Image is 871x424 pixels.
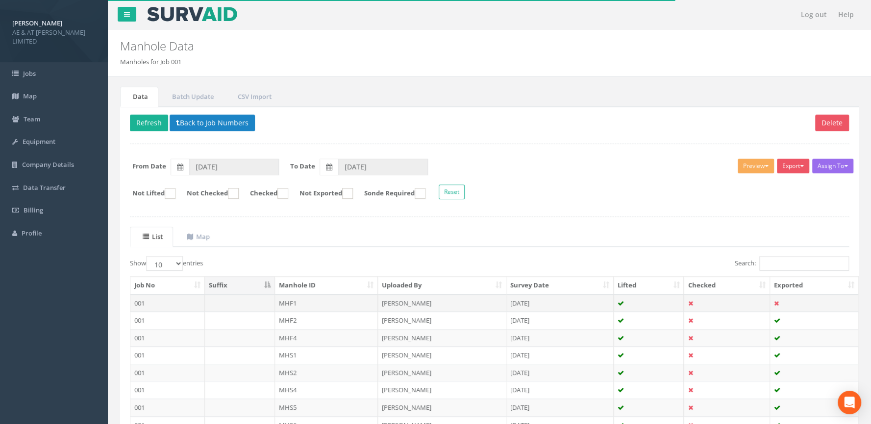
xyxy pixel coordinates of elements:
uib-tab-heading: Map [187,232,210,241]
td: 001 [130,381,205,399]
label: From Date [132,162,166,171]
td: MHS4 [275,381,378,399]
th: Lifted: activate to sort column ascending [614,277,684,294]
span: Equipment [23,137,55,146]
span: Company Details [22,160,74,169]
td: 001 [130,329,205,347]
span: Data Transfer [23,183,66,192]
td: MHF4 [275,329,378,347]
strong: [PERSON_NAME] [12,19,62,27]
th: Manhole ID: activate to sort column ascending [275,277,378,294]
input: From Date [189,159,279,175]
td: [DATE] [506,381,614,399]
span: Map [23,92,37,100]
a: Data [120,87,158,107]
label: Checked [240,188,288,199]
button: Preview [738,159,774,173]
h2: Manhole Data [120,40,733,52]
td: [PERSON_NAME] [378,381,506,399]
th: Suffix: activate to sort column descending [205,277,275,294]
label: Show entries [130,256,203,271]
td: 001 [130,364,205,381]
td: 001 [130,346,205,364]
label: Sonde Required [354,188,425,199]
label: Not Exported [290,188,353,199]
button: Back to Job Numbers [170,115,255,131]
td: MHF2 [275,311,378,329]
input: To Date [338,159,428,175]
th: Uploaded By: activate to sort column ascending [378,277,506,294]
select: Showentries [146,256,183,271]
td: MHS2 [275,364,378,381]
div: Open Intercom Messenger [838,391,861,414]
a: Map [174,227,220,247]
button: Assign To [812,159,853,173]
input: Search: [759,256,849,271]
uib-tab-heading: List [143,232,163,241]
span: Team [24,115,40,123]
a: Batch Update [159,87,224,107]
a: [PERSON_NAME] AE & AT [PERSON_NAME] LIMITED [12,16,96,46]
label: Search: [735,256,849,271]
td: MHF1 [275,294,378,312]
td: [PERSON_NAME] [378,294,506,312]
span: Billing [24,206,43,214]
span: Profile [22,229,42,237]
td: MHS1 [275,346,378,364]
th: Checked: activate to sort column ascending [684,277,770,294]
td: 001 [130,294,205,312]
li: Manholes for Job 001 [120,57,181,67]
td: [DATE] [506,311,614,329]
td: [DATE] [506,364,614,381]
button: Export [777,159,809,173]
th: Job No: activate to sort column ascending [130,277,205,294]
button: Reset [439,185,465,199]
td: MHS5 [275,399,378,416]
button: Refresh [130,115,168,131]
td: [DATE] [506,329,614,347]
td: [PERSON_NAME] [378,329,506,347]
label: Not Lifted [123,188,175,199]
td: [PERSON_NAME] [378,311,506,329]
td: [PERSON_NAME] [378,399,506,416]
th: Exported: activate to sort column ascending [770,277,858,294]
button: Delete [815,115,849,131]
a: CSV Import [225,87,282,107]
td: [DATE] [506,399,614,416]
label: Not Checked [177,188,239,199]
a: List [130,227,173,247]
td: [PERSON_NAME] [378,346,506,364]
td: [DATE] [506,294,614,312]
td: 001 [130,311,205,329]
th: Survey Date: activate to sort column ascending [506,277,614,294]
td: [PERSON_NAME] [378,364,506,381]
span: AE & AT [PERSON_NAME] LIMITED [12,28,96,46]
label: To Date [290,162,315,171]
td: [DATE] [506,346,614,364]
span: Jobs [23,69,36,78]
td: 001 [130,399,205,416]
